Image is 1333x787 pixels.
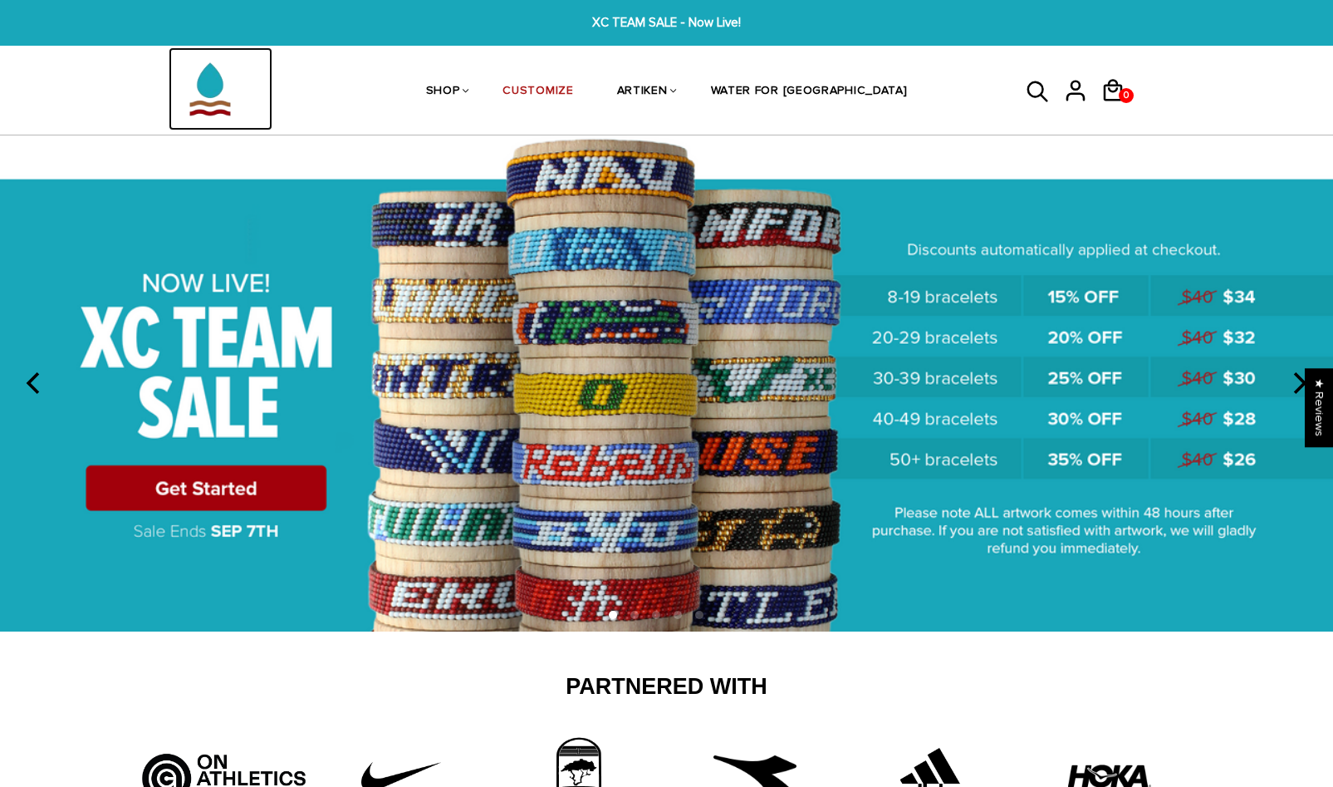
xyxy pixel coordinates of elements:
[426,48,460,136] a: SHOP
[1305,368,1333,447] div: Click to open Judge.me floating reviews tab
[617,48,668,136] a: ARTIKEN
[711,48,908,136] a: WATER FOR [GEOGRAPHIC_DATA]
[1120,84,1133,107] span: 0
[17,366,53,402] button: previous
[148,673,1186,701] h2: Partnered With
[502,48,573,136] a: CUSTOMIZE
[1100,108,1138,111] a: 0
[1280,366,1316,402] button: next
[410,13,924,32] span: XC TEAM SALE - Now Live!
